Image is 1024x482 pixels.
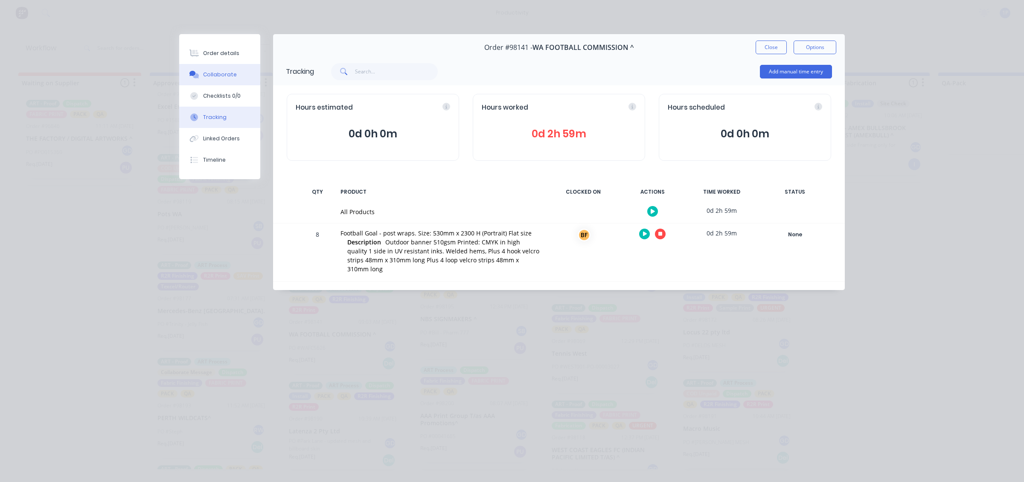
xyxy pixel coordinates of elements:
[347,238,539,273] span: Outdoor banner 510gsm Printed: CMYK in high quality 1 side in UV resistant inks. Welded hems, Plu...
[764,229,826,241] button: None
[286,67,314,77] div: Tracking
[296,103,353,113] span: Hours estimated
[668,126,822,142] span: 0d 0h 0m
[482,126,636,142] span: 0d 2h 59m
[203,71,237,78] div: Collaborate
[620,183,684,201] div: ACTIONS
[551,183,615,201] div: CLOCKED ON
[203,156,226,164] div: Timeline
[179,149,260,171] button: Timeline
[482,103,528,113] span: Hours worked
[668,103,725,113] span: Hours scheduled
[578,229,591,241] div: BF
[203,135,240,142] div: Linked Orders
[347,238,381,247] span: Description
[296,126,450,142] span: 0d 0h 0m
[179,85,260,107] button: Checklists 0/0
[305,225,330,281] div: 8
[355,63,438,80] input: Search...
[340,229,541,238] div: Football Goal - post wraps. Size: 530mm x 2300 H (Portrait) Flat size
[759,183,831,201] div: STATUS
[179,43,260,64] button: Order details
[179,107,260,128] button: Tracking
[764,229,826,240] div: None
[689,224,753,243] div: 0d 2h 59m
[179,64,260,85] button: Collaborate
[305,183,330,201] div: QTY
[689,183,753,201] div: TIME WORKED
[532,44,634,52] span: WA FOOTBALL COMMISSION ^
[203,92,241,100] div: Checklists 0/0
[794,41,836,54] button: Options
[484,44,532,52] span: Order #98141 -
[179,128,260,149] button: Linked Orders
[335,183,546,201] div: PRODUCT
[689,201,753,220] div: 0d 2h 59m
[340,207,541,216] div: All Products
[760,65,832,78] button: Add manual time entry
[756,41,787,54] button: Close
[203,113,227,121] div: Tracking
[203,49,239,57] div: Order details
